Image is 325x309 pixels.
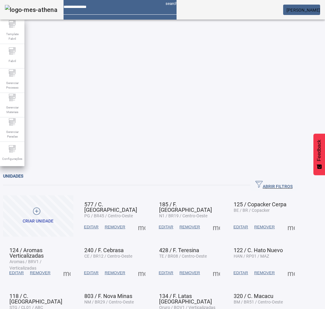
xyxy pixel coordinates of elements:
span: NM / BR29 / Centro-Oeste [84,300,134,304]
span: REMOVER [105,270,125,276]
button: Mais [211,222,222,233]
button: EDITAR [230,222,251,233]
span: Fabril [7,57,18,65]
span: 118 / C. [GEOGRAPHIC_DATA] [9,293,62,305]
button: EDITAR [81,267,102,278]
span: ABRIR FILTROS [255,181,293,190]
span: Template Fabril [3,30,21,43]
span: EDITAR [159,270,173,276]
button: REMOVER [251,267,278,278]
button: Mais [211,267,222,278]
button: Criar unidade [3,195,73,237]
span: REMOVER [179,270,200,276]
span: 134 / F. Latas [GEOGRAPHIC_DATA] [159,293,212,305]
span: Gerenciar Processo [3,79,21,92]
img: logo-mes-athena [5,5,57,15]
button: Mais [136,267,147,278]
button: EDITAR [230,267,251,278]
button: Mais [61,267,72,278]
button: REMOVER [176,267,203,278]
button: ABRIR FILTROS [250,180,298,191]
span: Feedback [316,140,322,161]
span: 122 / C. Hato Nuevo [234,247,283,253]
span: 320 / C. Macacu [234,293,273,299]
span: REMOVER [179,224,200,230]
button: EDITAR [6,267,27,278]
span: HAN / RP01 / MAZ [234,254,269,259]
span: EDITAR [9,270,24,276]
span: REMOVER [254,270,275,276]
span: TE / BR08 / Centro-Oeste [159,254,207,259]
span: Gerenciar Paradas [3,128,21,141]
button: REMOVER [102,222,128,233]
span: Configurações [0,155,24,163]
span: 125 / Copacker Cerpa [234,201,287,208]
button: REMOVER [176,222,203,233]
span: EDITAR [84,270,99,276]
span: EDITAR [233,270,248,276]
div: Criar unidade [23,218,53,224]
span: 577 / C. [GEOGRAPHIC_DATA] [84,201,137,213]
span: EDITAR [159,224,173,230]
span: 124 / Aromas Verticalizadas [9,247,44,259]
button: Mais [286,222,297,233]
button: EDITAR [156,222,177,233]
span: BE / BR / Copacker [234,208,270,213]
span: Unidades [3,174,23,178]
span: 185 / F. [GEOGRAPHIC_DATA] [159,201,212,213]
button: EDITAR [81,222,102,233]
button: EDITAR [156,267,177,278]
button: Feedback - Mostrar pesquisa [313,134,325,175]
button: REMOVER [102,267,128,278]
span: CE / BR12 / Centro-Oeste [84,254,132,259]
span: EDITAR [84,224,99,230]
button: Mais [136,222,147,233]
button: REMOVER [27,267,53,278]
span: 803 / F. Nova Minas [84,293,132,299]
span: REMOVER [254,224,275,230]
span: REMOVER [30,270,50,276]
span: Gerenciar Materiais [3,103,21,116]
span: BM / BR51 / Centro-Oeste [234,300,283,304]
button: REMOVER [251,222,278,233]
span: REMOVER [105,224,125,230]
span: 428 / F. Teresina [159,247,199,253]
button: Mais [286,267,297,278]
span: EDITAR [233,224,248,230]
span: 240 / F. Cebrasa [84,247,124,253]
span: [PERSON_NAME] [287,8,320,13]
